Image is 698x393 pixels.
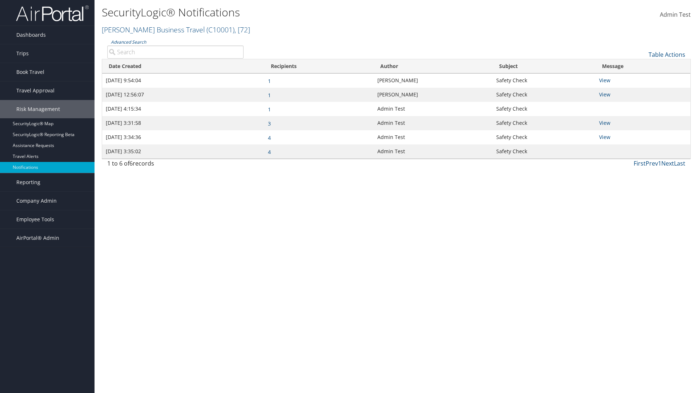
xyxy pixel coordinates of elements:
[493,88,595,102] td: Safety Check
[599,134,610,140] a: View
[661,159,674,167] a: Next
[374,59,493,74] th: Author: activate to sort column ascending
[16,63,44,81] span: Book Travel
[493,74,595,88] td: Safety Check
[107,45,244,59] input: Advanced Search
[16,26,46,44] span: Dashboards
[374,74,493,88] td: [PERSON_NAME]
[16,44,29,63] span: Trips
[102,130,264,144] td: [DATE] 3:34:36
[16,210,54,229] span: Employee Tools
[16,192,57,210] span: Company Admin
[374,116,493,130] td: Admin Test
[660,4,691,26] a: Admin Test
[102,25,250,35] a: [PERSON_NAME] Business Travel
[374,102,493,116] td: Admin Test
[102,74,264,88] td: [DATE] 9:54:04
[268,148,271,155] a: 4
[599,91,610,98] a: View
[646,159,658,167] a: Prev
[268,92,271,99] a: 1
[595,59,690,74] th: Message: activate to sort column ascending
[129,159,133,167] span: 6
[374,88,493,102] td: [PERSON_NAME]
[16,82,55,100] span: Travel Approval
[264,59,374,74] th: Recipients: activate to sort column ascending
[658,159,661,167] a: 1
[674,159,685,167] a: Last
[634,159,646,167] a: First
[599,119,610,126] a: View
[102,144,264,159] td: [DATE] 3:35:02
[107,159,244,171] div: 1 to 6 of records
[268,78,271,84] a: 1
[268,106,271,113] a: 1
[268,120,271,127] a: 3
[493,116,595,130] td: Safety Check
[374,130,493,144] td: Admin Test
[102,5,494,20] h1: SecurityLogic® Notifications
[102,116,264,130] td: [DATE] 3:31:58
[16,229,59,247] span: AirPortal® Admin
[649,51,685,59] a: Table Actions
[111,39,146,45] a: Advanced Search
[268,134,271,141] a: 4
[16,173,40,191] span: Reporting
[599,77,610,84] a: View
[16,5,89,22] img: airportal-logo.png
[102,59,264,74] th: Date Created: activate to sort column ascending
[493,144,595,159] td: Safety Check
[16,100,60,118] span: Risk Management
[493,59,595,74] th: Subject: activate to sort column ascending
[493,102,595,116] td: Safety Check
[102,102,264,116] td: [DATE] 4:15:34
[102,88,264,102] td: [DATE] 12:56:07
[206,25,234,35] span: ( C10001 )
[234,25,250,35] span: , [ 72 ]
[660,11,691,19] span: Admin Test
[374,144,493,159] td: Admin Test
[493,130,595,144] td: Safety Check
